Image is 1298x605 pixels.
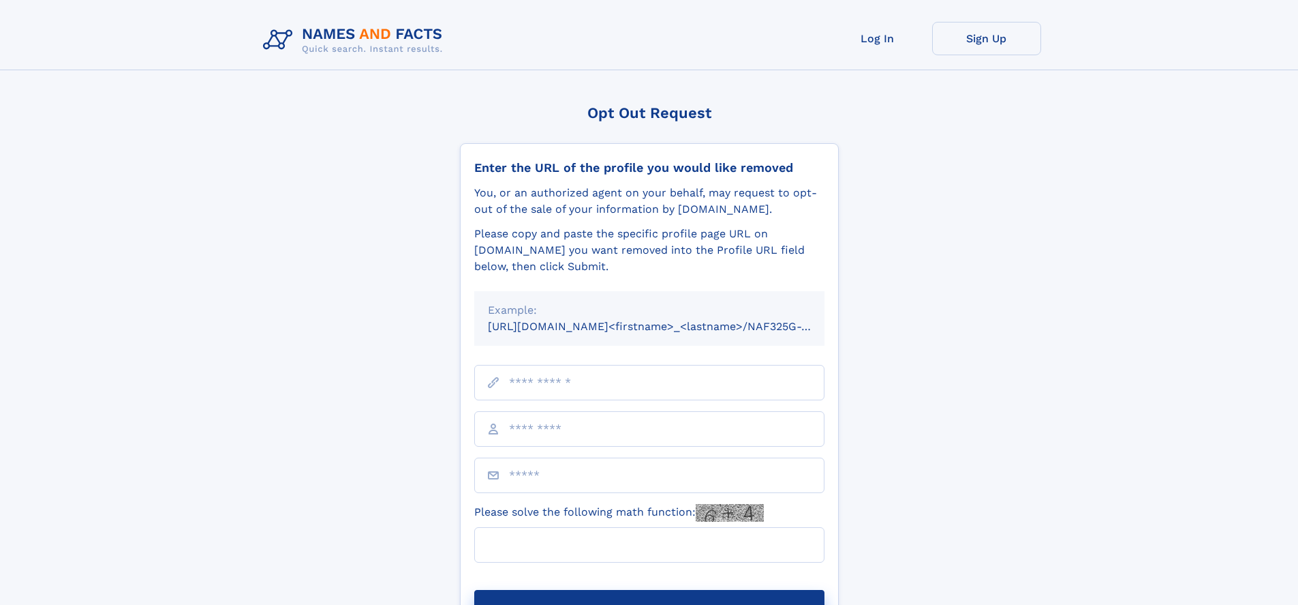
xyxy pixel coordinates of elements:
[932,22,1041,55] a: Sign Up
[474,185,824,218] div: You, or an authorized agent on your behalf, may request to opt-out of the sale of your informatio...
[488,320,850,333] small: [URL][DOMAIN_NAME]<firstname>_<lastname>/NAF325G-xxxxxxxx
[474,504,764,522] label: Please solve the following math function:
[460,104,839,121] div: Opt Out Request
[488,302,811,319] div: Example:
[258,22,454,59] img: Logo Names and Facts
[474,226,824,275] div: Please copy and paste the specific profile page URL on [DOMAIN_NAME] you want removed into the Pr...
[823,22,932,55] a: Log In
[474,160,824,175] div: Enter the URL of the profile you would like removed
